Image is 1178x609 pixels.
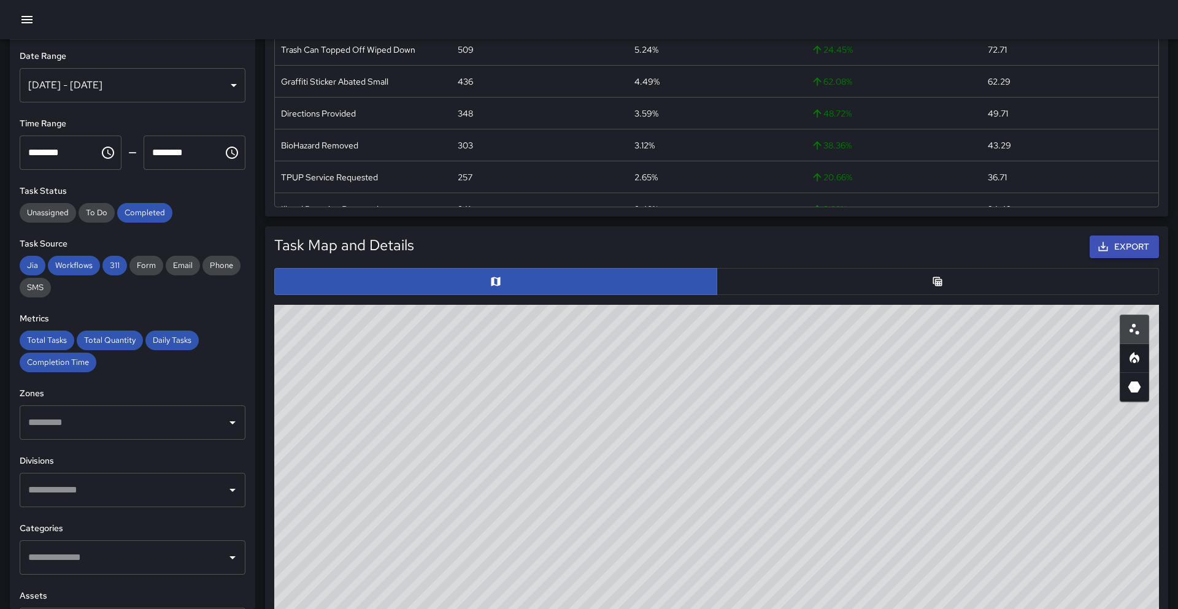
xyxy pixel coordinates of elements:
button: Choose time, selected time is 11:59 PM [220,140,244,165]
div: 509 [458,44,474,56]
div: 303 [458,139,473,151]
h6: Time Range [20,117,245,131]
span: 62.08 % [811,75,852,88]
h6: Categories [20,522,245,535]
div: Workflows [48,256,100,275]
div: 348 [458,107,473,120]
div: 2.65% [634,171,658,183]
span: 24.45 % [811,44,853,56]
div: 62.29 [988,75,1011,88]
span: Form [129,260,163,270]
div: 4.49% [634,75,660,88]
span: 20.66 % [811,171,852,183]
div: Directions Provided [281,107,356,120]
svg: Scatterplot [1127,322,1142,337]
span: Total Tasks [20,335,74,345]
div: 311 [102,256,127,275]
span: Email [166,260,200,270]
span: Jia [20,260,45,270]
div: Email [166,256,200,275]
div: 5.24% [634,44,658,56]
h6: Assets [20,589,245,603]
span: 311 [102,260,127,270]
div: Illegal Dumping Removed [281,203,379,215]
h5: Task Map and Details [274,236,414,255]
div: Form [129,256,163,275]
span: Completion Time [20,357,96,367]
span: Workflows [48,260,100,270]
h6: Divisions [20,454,245,468]
h6: Metrics [20,312,245,326]
div: 34.43 [988,203,1011,215]
button: Scatterplot [1120,315,1149,344]
svg: 3D Heatmap [1127,380,1142,394]
h6: Task Status [20,185,245,198]
span: 3.88 % [811,203,847,215]
button: Export [1090,236,1159,258]
span: 38.36 % [811,139,852,151]
span: Total Quantity [77,335,143,345]
div: 2.48% [634,203,658,215]
div: Completion Time [20,353,96,372]
div: [DATE] - [DATE] [20,68,245,102]
div: To Do [79,203,115,223]
svg: Heatmap [1127,351,1142,366]
h6: Zones [20,387,245,400]
div: 43.29 [988,139,1011,151]
span: Unassigned [20,207,76,218]
div: Daily Tasks [145,331,199,350]
div: 3.12% [634,139,655,151]
svg: Table [931,275,944,288]
div: TPUP Service Requested [281,171,378,183]
div: Trash Can Topped Off Wiped Down [281,44,415,56]
div: 49.71 [988,107,1008,120]
div: 72.71 [988,44,1007,56]
button: 3D Heatmap [1120,372,1149,402]
svg: Map [490,275,502,288]
span: 48.72 % [811,107,852,120]
div: Unassigned [20,203,76,223]
div: Jia [20,256,45,275]
button: Open [224,414,241,431]
span: To Do [79,207,115,218]
div: Total Tasks [20,331,74,350]
button: Choose time, selected time is 12:00 AM [96,140,120,165]
div: Total Quantity [77,331,143,350]
div: Completed [117,203,172,223]
div: Graffiti Sticker Abated Small [281,75,388,88]
div: 257 [458,171,472,183]
div: 36.71 [988,171,1007,183]
span: Phone [202,260,241,270]
div: Phone [202,256,241,275]
span: Daily Tasks [145,335,199,345]
span: SMS [20,282,51,293]
div: 241 [458,203,471,215]
div: 3.59% [634,107,658,120]
button: Heatmap [1120,343,1149,373]
h6: Date Range [20,50,245,63]
div: 436 [458,75,473,88]
button: Table [717,268,1160,295]
button: Map [274,268,717,295]
div: SMS [20,278,51,297]
button: Open [224,481,241,499]
div: BioHazard Removed [281,139,358,151]
h6: Task Source [20,237,245,251]
span: Completed [117,207,172,218]
button: Open [224,549,241,566]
